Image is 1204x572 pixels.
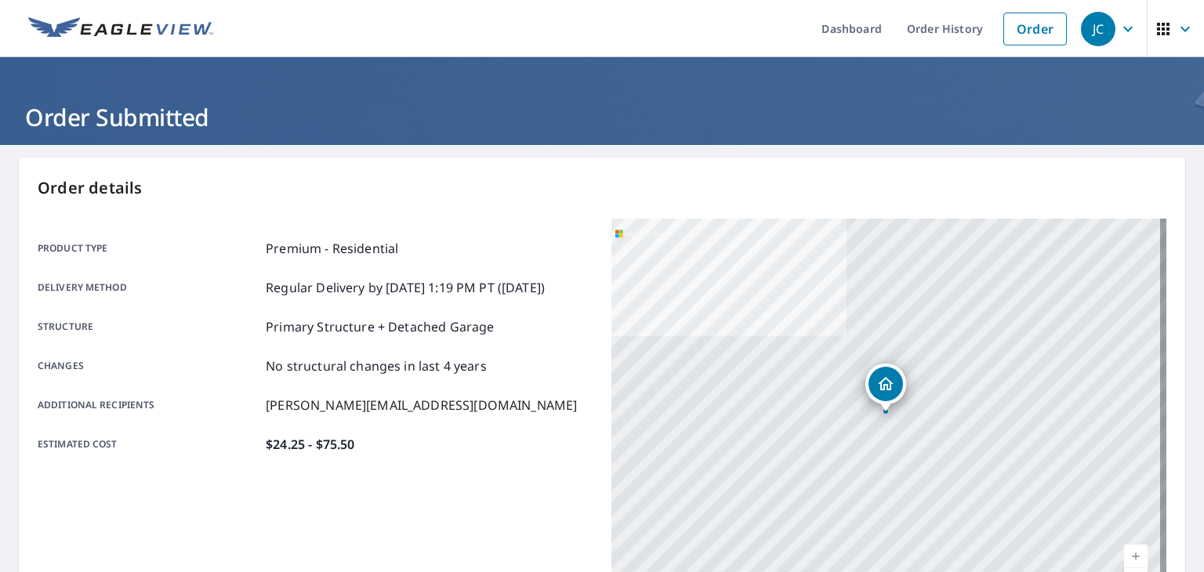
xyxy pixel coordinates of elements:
p: [PERSON_NAME][EMAIL_ADDRESS][DOMAIN_NAME] [266,396,577,415]
p: Estimated cost [38,435,259,454]
p: No structural changes in last 4 years [266,357,487,375]
a: Order [1003,13,1067,45]
p: Premium - Residential [266,239,398,258]
div: JC [1081,12,1115,46]
h1: Order Submitted [19,101,1185,133]
p: Regular Delivery by [DATE] 1:19 PM PT ([DATE]) [266,278,545,297]
p: Order details [38,176,1166,200]
img: EV Logo [28,17,213,41]
a: Current Level 17, Zoom In [1124,545,1148,568]
p: Additional recipients [38,396,259,415]
p: $24.25 - $75.50 [266,435,354,454]
p: Product type [38,239,259,258]
div: Dropped pin, building 1, Residential property, 228 N Fletcher Ave Fayetteville, AR 72701 [865,364,906,412]
p: Delivery method [38,278,259,297]
p: Structure [38,317,259,336]
p: Primary Structure + Detached Garage [266,317,494,336]
p: Changes [38,357,259,375]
